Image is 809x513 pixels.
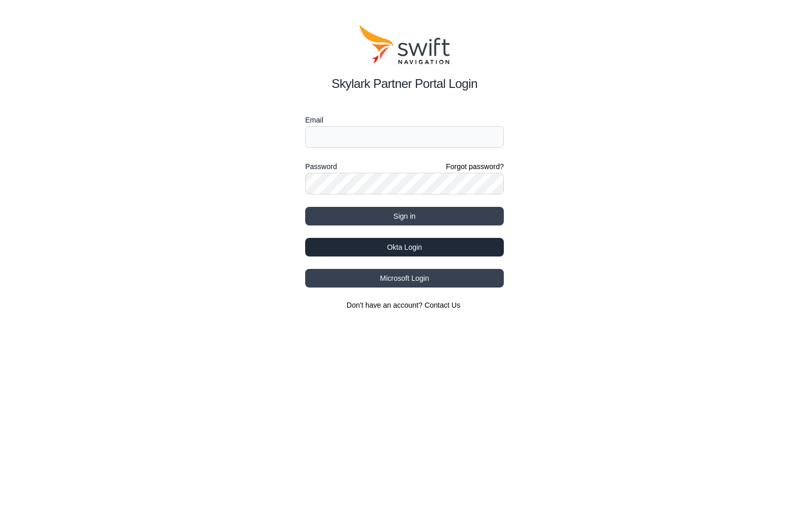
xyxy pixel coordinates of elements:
[305,207,504,225] button: Sign in
[305,238,504,256] button: Okta Login
[446,161,504,172] a: Forgot password?
[305,160,337,173] label: Password
[425,301,460,309] a: Contact Us
[305,300,504,310] section: Don't have an account?
[305,269,504,288] button: Microsoft Login
[305,114,504,126] label: Email
[305,74,504,93] h2: Skylark Partner Portal Login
